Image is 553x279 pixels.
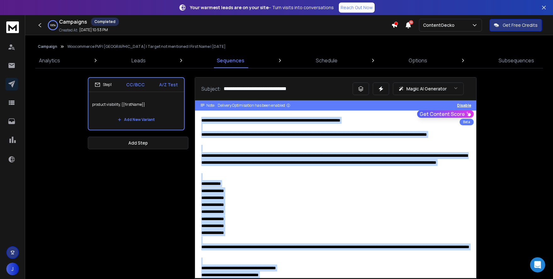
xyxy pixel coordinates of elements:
[417,110,474,118] button: Get Content Score
[405,53,431,68] a: Options
[91,18,119,26] div: Completed
[423,22,457,28] p: ContentGecko
[503,22,538,28] p: Get Free Credits
[6,21,19,33] img: logo
[316,57,338,64] p: Schedule
[35,53,64,68] a: Analytics
[59,28,78,33] p: Created At:
[201,85,221,93] p: Subject:
[159,82,178,88] p: A/Z Test
[409,20,413,25] span: 50
[339,3,375,13] a: Reach Out Now
[495,53,538,68] a: Subsequences
[95,82,112,88] div: Step 1
[213,53,248,68] a: Sequences
[6,263,19,275] button: J
[88,137,188,149] button: Add Step
[38,44,57,49] button: Campaign
[39,57,60,64] p: Analytics
[113,113,160,126] button: Add New Variant
[190,4,269,10] strong: Your warmest leads are on your site
[393,83,464,95] button: Magic AI Generator
[341,4,373,11] p: Reach Out Now
[406,86,447,92] p: Magic AI Generator
[206,103,215,108] span: Note:
[218,103,291,108] div: Delivery Optimisation has been enabled
[499,57,534,64] p: Subsequences
[190,4,334,11] p: – Turn visits into conversations
[92,96,180,113] p: product visibility, {{firstName}}
[530,257,545,272] div: Open Intercom Messenger
[126,82,145,88] p: CC/BCC
[217,57,244,64] p: Sequences
[460,119,474,125] div: Beta
[128,53,149,68] a: Leads
[67,44,226,49] p: Woocommerce PVP | [GEOGRAPHIC_DATA] | Target not mentioned | First Name | [DATE]
[312,53,341,68] a: Schedule
[88,77,185,130] li: Step1CC/BCCA/Z Testproduct visibility, {{firstName}}Add New Variant
[457,103,471,108] button: Disable
[50,23,56,27] p: 100 %
[79,27,108,32] p: [DATE] 10:53 PM
[489,19,542,31] button: Get Free Credits
[409,57,427,64] p: Options
[131,57,146,64] p: Leads
[59,18,87,26] h1: Campaigns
